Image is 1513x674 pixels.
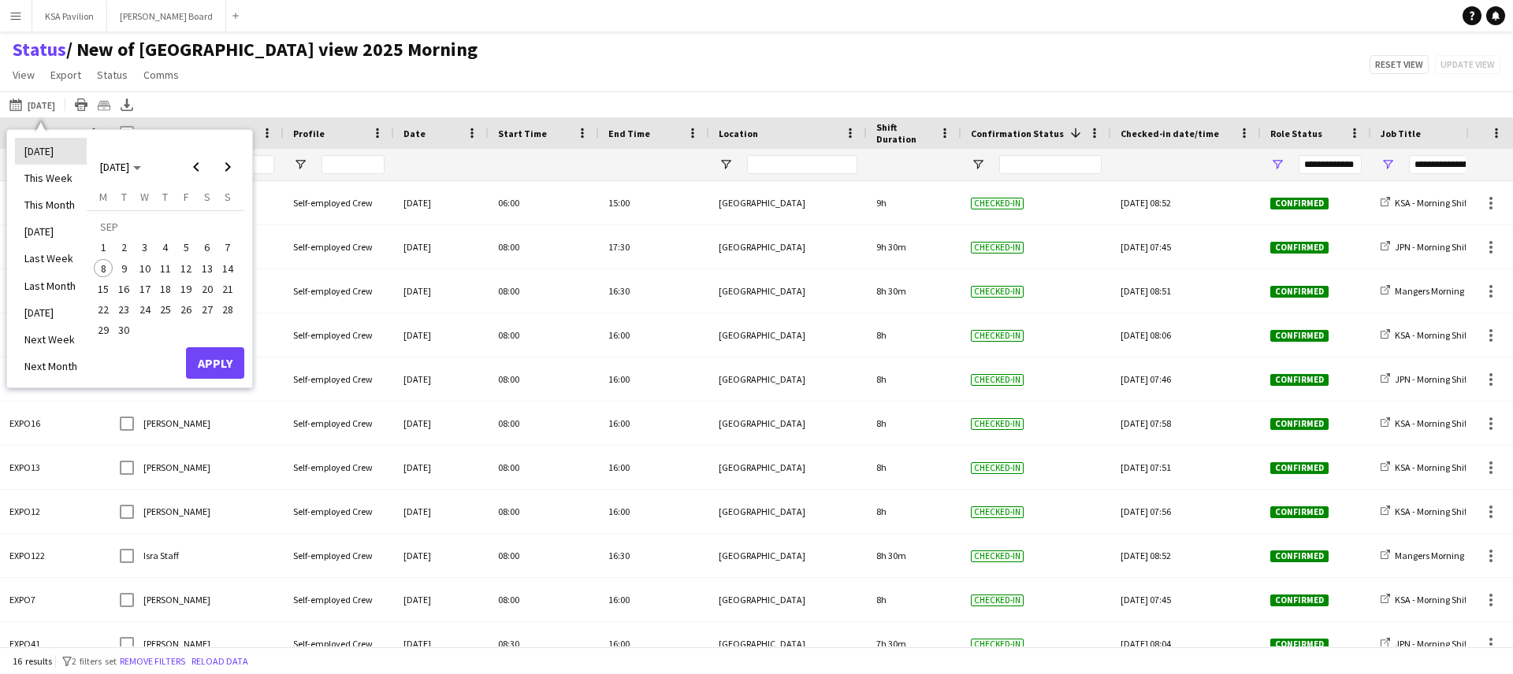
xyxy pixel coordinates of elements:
button: 27-09-2025 [196,299,217,320]
li: This Week [15,165,87,191]
div: 15:00 [599,181,709,224]
div: 16:00 [599,313,709,357]
span: Checked-in [971,418,1024,430]
span: 20 [198,280,217,298]
span: 2 filters set [72,655,117,667]
div: 08:00 [489,225,599,268]
a: JPN - Morning Shift [1381,638,1470,650]
span: M [99,190,107,204]
button: [DATE] [6,95,58,114]
span: 4 [156,239,175,257]
span: Checked-in [971,506,1024,518]
button: Open Filter Menu [719,157,733,172]
span: 14 [218,259,237,278]
span: Mangers Morning [1395,285,1464,297]
a: Comms [137,65,185,85]
div: [GEOGRAPHIC_DATA] [709,225,867,268]
span: W [140,190,149,204]
div: [GEOGRAPHIC_DATA] [709,313,867,357]
span: Checked-in [971,462,1024,474]
a: Status [13,38,66,61]
span: Confirmed [1270,462,1329,474]
span: 7 [218,239,237,257]
span: Confirmation Status [971,128,1064,139]
a: KSA - Morning Shift [1381,505,1470,517]
div: [GEOGRAPHIC_DATA] [709,578,867,621]
div: 08:00 [489,313,599,357]
div: Self-employed Crew [284,402,394,445]
span: JPN - Morning Shift [1395,241,1470,253]
li: [DATE] [15,299,87,326]
div: [DATE] 08:52 [1121,181,1251,224]
div: 7h 30m [867,622,961,665]
span: 23 [115,300,134,319]
div: 16:00 [599,622,709,665]
button: 08-09-2025 [93,258,113,279]
li: Last Month [15,272,87,299]
span: Checked-in date/time [1121,128,1219,139]
a: Mangers Morning [1381,550,1464,561]
span: Start Time [498,128,547,139]
span: [PERSON_NAME] [143,594,210,605]
div: Self-employed Crew [284,225,394,268]
a: KSA - Morning Shift [1381,417,1470,429]
div: 08:30 [489,622,599,665]
span: Confirmed [1270,330,1329,342]
span: Role Status [1270,128,1322,139]
a: KSA - Morning Shift [1381,594,1470,605]
li: Last Week [15,245,87,272]
div: [DATE] 07:45 [1121,578,1251,621]
div: Self-employed Crew [284,578,394,621]
div: 16:30 [599,534,709,577]
input: Profile Filter Input [322,155,385,174]
div: Self-employed Crew [284,181,394,224]
li: [DATE] [15,218,87,245]
button: 20-09-2025 [196,279,217,299]
div: 08:00 [489,269,599,313]
li: [DATE] [15,138,87,165]
button: 19-09-2025 [176,279,196,299]
button: 17-09-2025 [135,279,155,299]
button: Apply [186,347,244,379]
button: Reload data [188,653,251,670]
div: 16:00 [599,357,709,401]
span: End Time [608,128,650,139]
span: 30 [115,321,134,340]
span: 10 [136,259,154,278]
button: 09-09-2025 [113,258,134,279]
button: 13-09-2025 [196,258,217,279]
span: New of Osaka view 2025 Morning [66,38,478,61]
span: 17 [136,280,154,298]
div: 9h 30m [867,225,961,268]
div: [DATE] 08:06 [1121,313,1251,357]
span: Confirmed [1270,418,1329,430]
div: 16:00 [599,578,709,621]
span: Confirmed [1270,286,1329,298]
div: [DATE] 07:46 [1121,357,1251,401]
button: 25-09-2025 [155,299,176,320]
button: 02-09-2025 [113,237,134,257]
span: [DATE] [100,160,129,174]
button: 24-09-2025 [135,299,155,320]
div: [GEOGRAPHIC_DATA] [709,534,867,577]
a: Export [44,65,87,85]
div: [DATE] [394,446,489,489]
span: Confirmed [1270,594,1329,606]
input: Confirmation Status Filter Input [999,155,1102,174]
button: KSA Pavilion [32,1,107,31]
span: KSA - Morning Shift [1395,197,1470,209]
span: 25 [156,300,175,319]
span: KSA - Morning Shift [1395,417,1470,429]
span: 1 [94,239,113,257]
div: 08:00 [489,490,599,533]
span: KSA - Morning Shift [1395,329,1470,341]
button: 11-09-2025 [155,258,176,279]
button: Open Filter Menu [1381,157,1395,172]
span: Checked-in [971,639,1024,650]
div: [DATE] 08:52 [1121,534,1251,577]
span: Export [50,68,81,82]
div: 08:00 [489,534,599,577]
div: [DATE] 07:58 [1121,402,1251,445]
button: 22-09-2025 [93,299,113,320]
div: 8h 30m [867,269,961,313]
